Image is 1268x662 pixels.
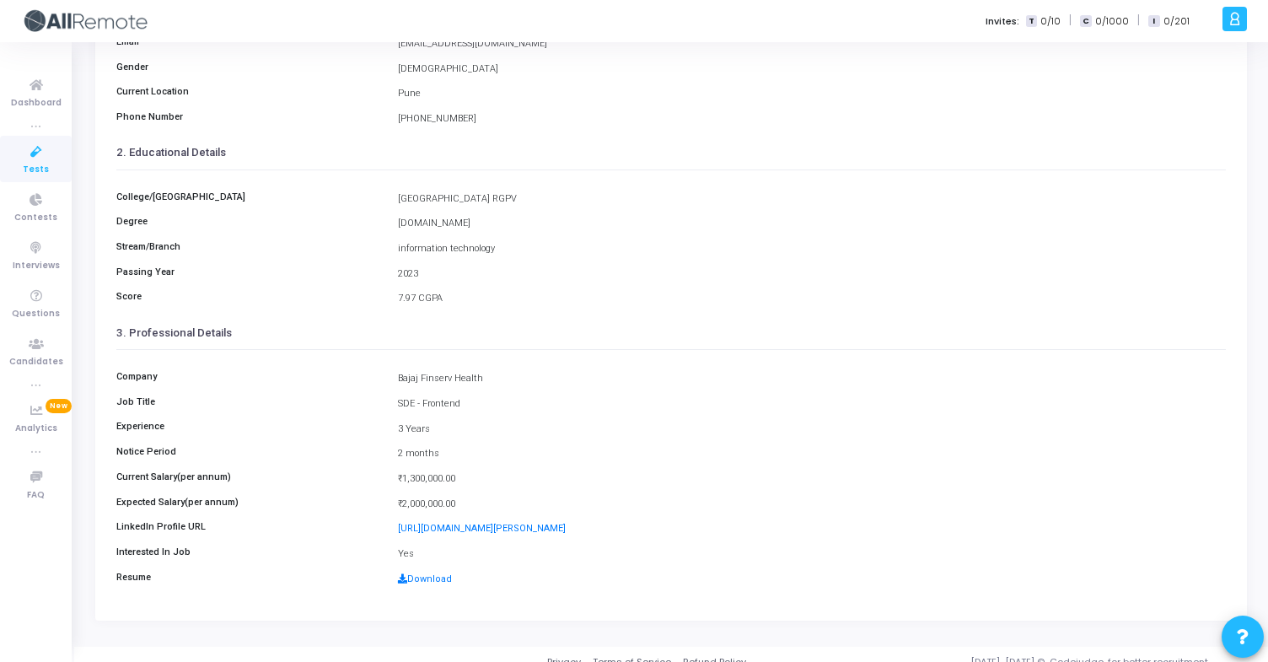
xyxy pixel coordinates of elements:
[390,498,1234,512] div: ₹2,000,000.00
[108,291,390,302] h6: Score
[390,192,1234,207] div: [GEOGRAPHIC_DATA] RGPV
[1148,15,1159,28] span: I
[108,191,390,202] h6: College/[GEOGRAPHIC_DATA]
[108,62,390,73] h6: Gender
[390,112,1234,126] div: [PHONE_NUMBER]
[108,521,390,532] h6: LinkedIn Profile URL
[21,4,148,38] img: logo
[116,146,1226,159] h3: 2. Educational Details
[986,14,1019,29] label: Invites:
[1040,14,1061,29] span: 0/10
[108,446,390,457] h6: Notice Period
[1095,14,1129,29] span: 0/1000
[13,259,60,273] span: Interviews
[108,546,390,557] h6: Interested In Job
[398,523,566,534] a: [URL][DOMAIN_NAME][PERSON_NAME]
[1080,15,1091,28] span: C
[390,292,1234,306] div: 7.97 CGPA
[398,573,452,584] a: Download
[390,472,1234,487] div: ₹1,300,000.00
[11,96,62,110] span: Dashboard
[116,326,1226,340] h3: 3. Professional Details
[108,266,390,277] h6: Passing Year
[14,211,57,225] span: Contests
[1137,12,1140,30] span: |
[390,422,1234,437] div: 3 Years
[108,111,390,122] h6: Phone Number
[108,572,390,583] h6: Resume
[23,163,49,177] span: Tests
[108,86,390,97] h6: Current Location
[1163,14,1190,29] span: 0/201
[390,397,1234,412] div: SDE - Frontend
[108,396,390,407] h6: Job Title
[390,447,1234,461] div: 2 months
[390,37,1234,51] div: [EMAIL_ADDRESS][DOMAIN_NAME]
[12,307,60,321] span: Questions
[27,488,45,503] span: FAQ
[1069,12,1072,30] span: |
[390,87,1234,101] div: Pune
[1026,15,1037,28] span: T
[108,471,390,482] h6: Current Salary(per annum)
[390,267,1234,282] div: 2023
[390,372,1234,386] div: Bajaj Finserv Health
[390,242,1234,256] div: information technology
[15,422,57,436] span: Analytics
[108,371,390,382] h6: Company
[108,241,390,252] h6: Stream/Branch
[390,547,1234,562] div: Yes
[390,62,1234,77] div: [DEMOGRAPHIC_DATA]
[108,497,390,508] h6: Expected Salary(per annum)
[108,216,390,227] h6: Degree
[390,217,1234,231] div: [DOMAIN_NAME]
[108,421,390,432] h6: Experience
[9,355,63,369] span: Candidates
[46,399,72,413] span: New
